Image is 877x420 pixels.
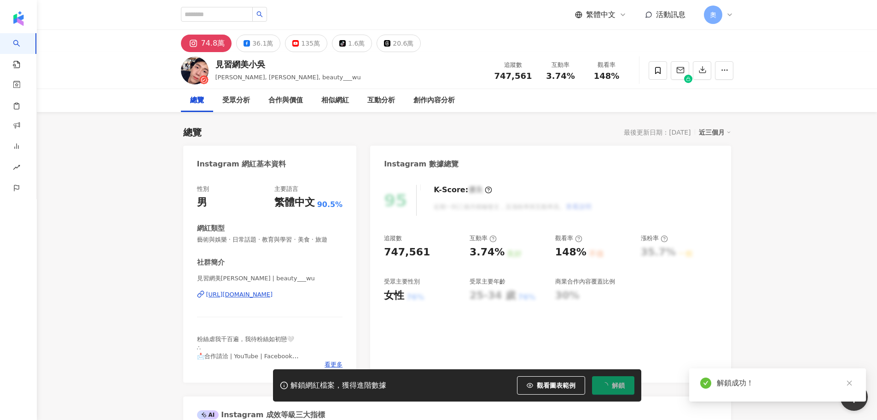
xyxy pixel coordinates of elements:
a: search [13,33,31,69]
div: 主要語言 [274,185,298,193]
span: 看更多 [325,361,343,369]
span: 藝術與娛樂 · 日常話題 · 教育與學習 · 美食 · 旅遊 [197,236,343,244]
span: 148% [594,71,620,81]
div: [URL][DOMAIN_NAME] [206,290,273,299]
div: 互動率 [543,60,578,70]
div: 社群簡介 [197,258,225,267]
div: Instagram 網紅基本資料 [197,159,286,169]
div: 148% [555,245,587,260]
div: 36.1萬 [252,37,273,50]
div: 合作與價值 [268,95,303,106]
img: logo icon [11,11,26,26]
div: Instagram 成效等級三大指標 [197,410,325,420]
div: 3.74% [470,245,505,260]
span: 747,561 [494,71,532,81]
div: AI [197,410,219,420]
div: 74.8萬 [201,37,225,50]
div: 受眾主要年齡 [470,278,505,286]
div: 性別 [197,185,209,193]
div: 女性 [384,289,404,303]
span: 90.5% [317,200,343,210]
span: [PERSON_NAME], [PERSON_NAME], beauty___wu [215,74,361,81]
div: 互動分析 [367,95,395,106]
div: 追蹤數 [494,60,532,70]
button: 觀看圖表範例 [517,376,585,395]
div: 觀看率 [555,234,582,243]
div: 見習網美小吳 [215,59,361,70]
div: 追蹤數 [384,234,402,243]
div: 漲粉率 [641,234,668,243]
div: 互動率 [470,234,497,243]
div: 網紅類型 [197,224,225,233]
div: 20.6萬 [393,37,413,50]
div: 135萬 [301,37,320,50]
button: 解鎖 [592,376,634,395]
div: 相似網紅 [321,95,349,106]
div: K-Score : [434,185,492,195]
div: 男 [197,195,207,210]
span: 奧 [710,10,716,20]
a: [URL][DOMAIN_NAME] [197,290,343,299]
button: 1.6萬 [332,35,372,52]
div: 觀看率 [589,60,624,70]
span: 見習網美[PERSON_NAME] | beauty___wu [197,274,343,283]
div: 近三個月 [699,126,731,138]
div: 商業合作內容覆蓋比例 [555,278,615,286]
span: rise [13,158,20,179]
span: check-circle [700,378,711,389]
div: 受眾主要性別 [384,278,420,286]
div: 1.6萬 [348,37,365,50]
span: 解鎖 [612,382,625,389]
div: 繁體中文 [274,195,315,210]
span: search [256,11,263,18]
span: 粉絲虐我千百遍，我待粉絲如初戀🤍 ∴ 📩合作請洽 | YouTube | Facebook 🔺[EMAIL_ADDRESS][DOMAIN_NAME] ∴ ▼訂閱Youtube [197,336,309,385]
div: 創作內容分析 [413,95,455,106]
div: 最後更新日期：[DATE] [624,129,691,136]
span: loading [601,382,608,389]
span: 觀看圖表範例 [537,382,575,389]
span: 繁體中文 [586,10,616,20]
img: KOL Avatar [181,57,209,84]
span: 3.74% [546,71,575,81]
span: 活動訊息 [656,10,685,19]
div: 總覽 [183,126,202,139]
span: close [846,380,853,386]
div: 受眾分析 [222,95,250,106]
div: Instagram 數據總覽 [384,159,459,169]
div: 747,561 [384,245,430,260]
div: 解鎖成功！ [717,378,855,389]
button: 36.1萬 [236,35,280,52]
button: 20.6萬 [377,35,421,52]
div: 總覽 [190,95,204,106]
button: 135萬 [285,35,327,52]
button: 74.8萬 [181,35,232,52]
div: 解鎖網紅檔案，獲得進階數據 [290,381,386,390]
